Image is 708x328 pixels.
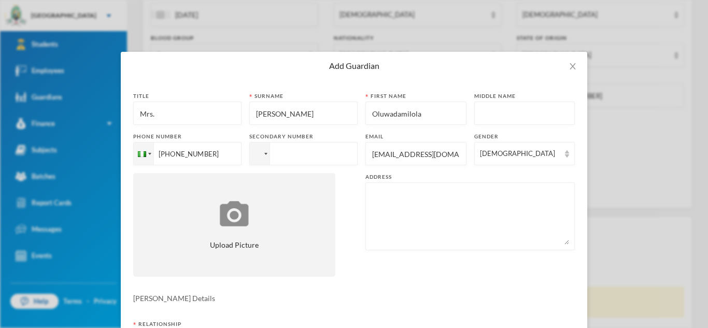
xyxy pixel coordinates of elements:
[133,92,242,100] div: Title
[133,60,575,72] div: Add Guardian
[365,133,466,140] div: Email
[474,92,575,100] div: Middle name
[569,62,577,70] i: icon: close
[217,199,251,228] img: upload
[133,320,354,328] div: Relationship
[133,293,575,304] div: [PERSON_NAME] Details
[210,239,259,250] span: Upload Picture
[365,173,575,181] div: Address
[480,149,560,159] div: [DEMOGRAPHIC_DATA]
[133,133,242,140] div: Phone number
[474,133,575,140] div: Gender
[134,142,153,165] div: Nigeria: + 234
[365,92,466,100] div: First name
[558,52,587,81] button: Close
[249,92,358,100] div: Surname
[249,133,358,140] div: Secondary number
